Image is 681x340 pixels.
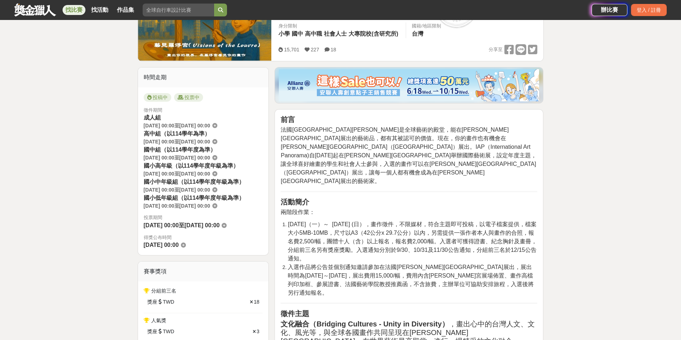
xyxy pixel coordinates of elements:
[184,222,219,228] span: [DATE] 00:00
[254,299,260,305] span: 18
[174,93,203,102] span: 投票中
[144,155,174,161] span: [DATE] 00:00
[144,93,171,102] span: 投稿中
[281,209,315,215] span: 兩階段作業：
[592,4,627,16] a: 辦比賽
[288,221,537,262] span: [DATE]（一）～ [DATE] (日），畫作徵件，不限媒材，符合主題即可投稿，以電子檔案提供，檔案大小5MB-10MB，尺寸以A3（42公分x 29.7公分）以內，另需提供一張作者本人與畫作...
[174,123,179,128] span: 至
[144,163,239,169] span: 國小高年級（以114學年度年級為準）
[179,222,184,228] span: 至
[174,139,179,144] span: 至
[144,214,263,221] span: 投票期間
[147,298,157,306] span: 獎座
[144,234,263,241] span: 得獎公布時間
[174,187,179,193] span: 至
[281,320,449,328] strong: 文化融合（Bridging Cultures - Unity in Diversity）
[144,131,211,137] span: 高中組（以114學年為準）
[281,310,309,318] strong: 徵件主題
[174,171,179,177] span: 至
[257,329,260,334] span: 3
[151,318,166,323] span: 人氣獎
[281,127,537,184] span: 法國[GEOGRAPHIC_DATA][PERSON_NAME]是全球藝術的殿堂，能在[PERSON_NAME][GEOGRAPHIC_DATA]展出的藝術品，都有其被認可的價值。現在，你的畫作...
[412,31,423,37] span: 台灣
[331,47,336,52] span: 18
[179,123,210,128] span: [DATE] 00:00
[144,107,162,113] span: 徵件期間
[279,69,539,101] img: dcc59076-91c0-4acb-9c6b-a1d413182f46.png
[138,67,269,87] div: 時間走期
[288,264,534,296] span: 入選作品將公告並個別通知邀請參加在法國[PERSON_NAME][GEOGRAPHIC_DATA]展出，展出時間為[DATE]～[DATE]，展出費用15,000/幅，費用內含[PERSON_N...
[151,288,176,294] span: 分組前三名
[278,22,400,30] div: 身分限制
[311,47,319,52] span: 227
[144,187,174,193] span: [DATE] 00:00
[144,115,161,121] span: 成人組
[144,171,174,177] span: [DATE] 00:00
[88,5,111,15] a: 找活動
[631,4,667,16] div: 登入 / 註冊
[174,155,179,161] span: 至
[144,203,174,209] span: [DATE] 00:00
[412,22,441,30] div: 國籍/地區限制
[349,31,398,37] span: 大專院校(含研究所)
[281,116,295,123] strong: 前言
[179,187,210,193] span: [DATE] 00:00
[147,328,157,335] span: 獎座
[63,5,85,15] a: 找比賽
[281,198,309,206] strong: 活動簡介
[179,139,210,144] span: [DATE] 00:00
[324,31,347,37] span: 社會人士
[292,31,303,37] span: 國中
[138,262,269,281] div: 賽事獎項
[144,195,245,201] span: 國小低年級組（以114學年度年級為準）
[114,5,137,15] a: 作品集
[179,203,210,209] span: [DATE] 00:00
[144,242,179,248] span: [DATE] 00:00
[144,222,179,228] span: [DATE] 00:00
[163,298,174,306] span: TWD
[144,147,216,153] span: 國中組（以114學年度為準）
[144,123,174,128] span: [DATE] 00:00
[144,179,245,185] span: 國小中年級組（以114學年度年級為準）
[179,155,210,161] span: [DATE] 00:00
[489,44,503,55] span: 分享至
[179,171,210,177] span: [DATE] 00:00
[174,203,179,209] span: 至
[143,4,214,16] input: 全球自行車設計比賽
[278,31,290,37] span: 小學
[163,328,174,335] span: TWD
[144,139,174,144] span: [DATE] 00:00
[284,47,299,52] span: 15,701
[305,31,322,37] span: 高中職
